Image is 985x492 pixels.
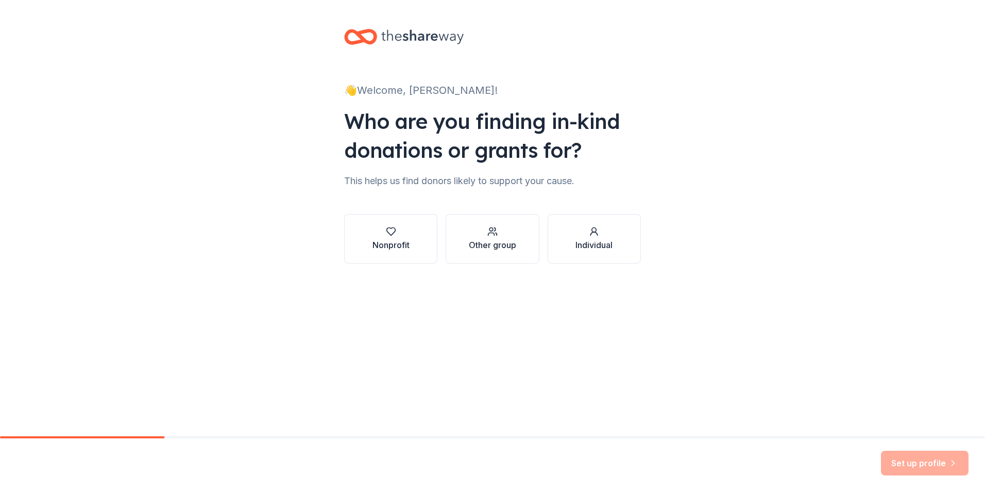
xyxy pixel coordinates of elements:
[372,239,410,251] div: Nonprofit
[446,214,539,264] button: Other group
[344,173,641,189] div: This helps us find donors likely to support your cause.
[469,239,516,251] div: Other group
[344,82,641,99] div: 👋 Welcome, [PERSON_NAME]!
[344,214,437,264] button: Nonprofit
[344,107,641,165] div: Who are you finding in-kind donations or grants for?
[575,239,613,251] div: Individual
[548,214,641,264] button: Individual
